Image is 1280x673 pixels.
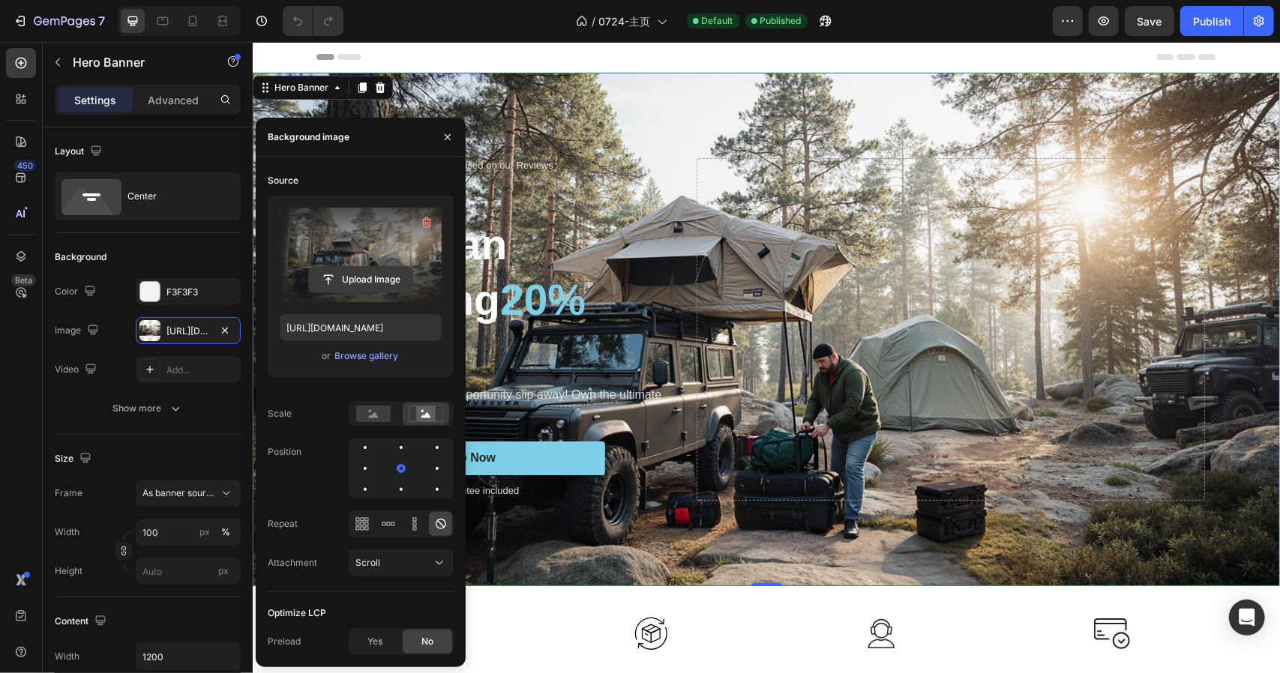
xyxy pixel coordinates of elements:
button: px [217,523,235,541]
p: Secure Online Payment [757,630,963,648]
img: Alt Image [611,574,647,610]
div: Open Intercom Messenger [1229,600,1265,636]
div: Image [55,321,102,341]
span: / [592,13,596,29]
button: Publish [1180,6,1243,36]
p: 30 days return [296,630,502,648]
img: Alt Image [841,574,877,610]
div: Add... [166,363,237,377]
p: Settings [74,92,116,108]
button: Scroll [349,549,454,576]
span: Published [760,14,802,28]
div: Center [127,179,219,214]
button: Save [1125,6,1174,36]
div: Position [268,445,301,459]
button: 7 [6,6,112,36]
button: Upload Image [308,266,413,293]
p: Help center [526,630,732,648]
div: Layout [55,142,105,162]
div: 450 [14,160,36,172]
span: Yes [367,635,382,648]
div: px [199,525,210,539]
input: Auto [136,643,240,670]
span: px [218,565,229,576]
input: px% [136,519,241,546]
button: Browse gallery [334,348,400,363]
div: Drop element here [667,281,747,293]
p: Advanced [148,92,199,108]
div: Scale [268,407,292,420]
p: Fast delivery [65,630,271,648]
img: Alt Image [380,574,416,610]
img: Alt Image [150,574,186,610]
span: 0724-主页 [599,13,651,29]
div: Optimize LCP [268,606,326,620]
div: Source [268,174,298,187]
label: Frame [55,486,82,500]
div: Width [55,650,79,663]
div: Color [55,282,99,302]
span: Scroll [355,557,380,568]
button: As banner source [136,480,241,507]
div: Repeat [268,517,298,531]
div: Video [55,360,100,380]
span: As banner source [142,486,216,500]
div: Browse gallery [335,349,399,363]
div: Publish [1193,13,1231,29]
p: 7 [98,12,105,30]
div: Undo/Redo [283,6,343,36]
div: Show more [113,401,183,416]
div: Background [55,250,106,264]
span: or [322,347,331,365]
span: No [421,635,433,648]
label: Height [55,564,82,578]
span: Default [702,14,733,28]
span: Save [1138,15,1162,28]
div: Content [55,612,109,632]
button: % [196,523,214,541]
div: [URL][DOMAIN_NAME] [166,325,210,338]
div: Beta [11,274,36,286]
p: Hero Banner [73,53,200,71]
div: F3F3F3 [166,286,237,299]
input: px [136,558,241,585]
div: Size [55,449,94,469]
button: Show more [55,395,241,422]
iframe: Design area [253,42,1280,673]
div: % [221,525,230,539]
div: Attachment [268,556,317,570]
div: Preload [268,635,301,648]
input: https://example.com/image.jpg [280,314,442,341]
div: Background image [268,130,349,144]
div: Hero Banner [19,39,79,52]
label: Width [55,525,79,539]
